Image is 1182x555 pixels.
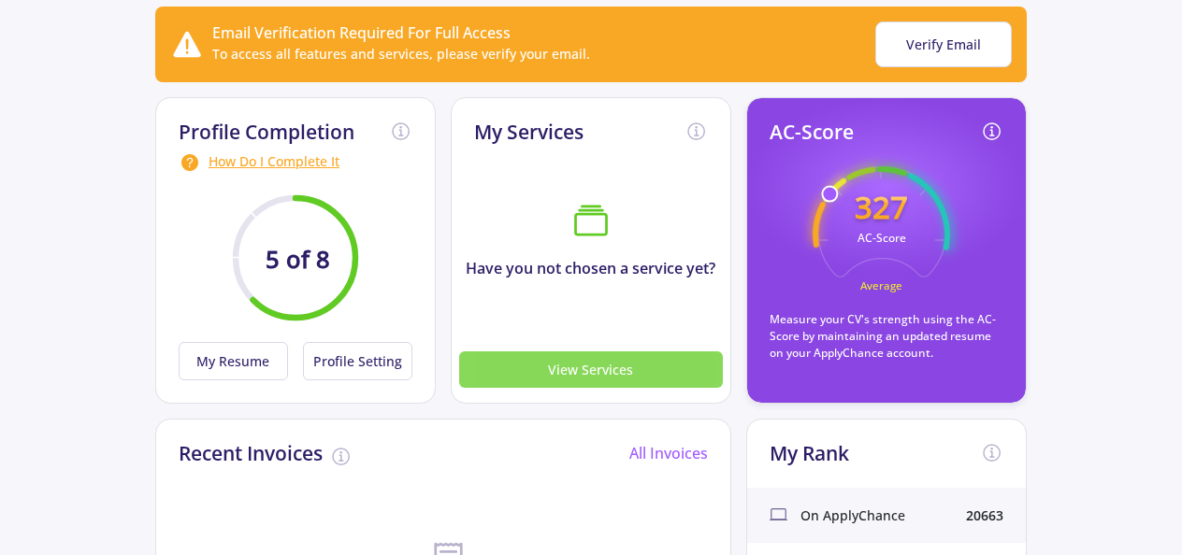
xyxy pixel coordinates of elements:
[303,342,412,380] button: Profile Setting
[474,121,584,144] h2: My Services
[459,359,723,379] a: View Services
[770,121,854,144] h2: AC-Score
[770,442,849,465] h2: My Rank
[875,21,1012,67] button: Verify Email
[179,342,288,380] button: My Resume
[295,342,412,380] a: Profile Setting
[179,342,295,380] a: My Resume
[860,278,902,292] text: Average
[179,151,412,174] div: How Do I Complete It
[179,442,323,465] h2: Recent Invoices
[179,121,354,144] h2: Profile Completion
[800,505,905,525] span: On ApplyChance
[629,443,708,463] a: All Invoices
[212,21,590,44] div: Email Verification Required For Full Access
[452,257,730,279] p: Have you not chosen a service yet?
[459,351,723,388] button: View Services
[266,243,330,276] text: 5 of 8
[212,44,590,64] div: To access all features and services, please verify your email.
[858,230,906,246] text: AC-Score
[966,505,1003,525] div: 20663
[770,311,1003,362] p: Measure your CV's strength using the AC-Score by maintaining an updated resume on your ApplyChanc...
[855,186,908,228] text: 327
